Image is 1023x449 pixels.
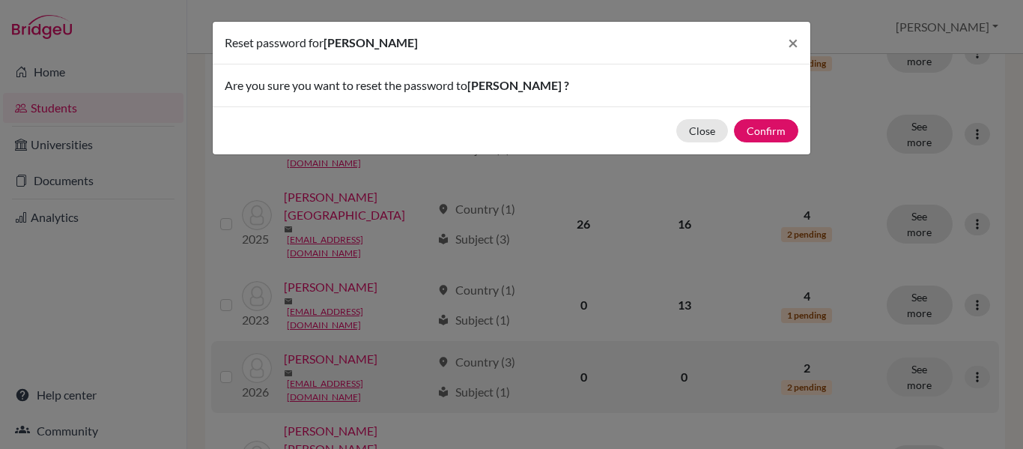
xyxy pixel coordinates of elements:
p: Are you sure you want to reset the password to [225,76,798,94]
span: [PERSON_NAME] ? [467,78,569,92]
button: Confirm [734,119,798,142]
span: Reset password for [225,35,324,49]
button: Close [676,119,728,142]
span: [PERSON_NAME] [324,35,418,49]
span: × [788,31,798,53]
button: Close [776,22,810,64]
